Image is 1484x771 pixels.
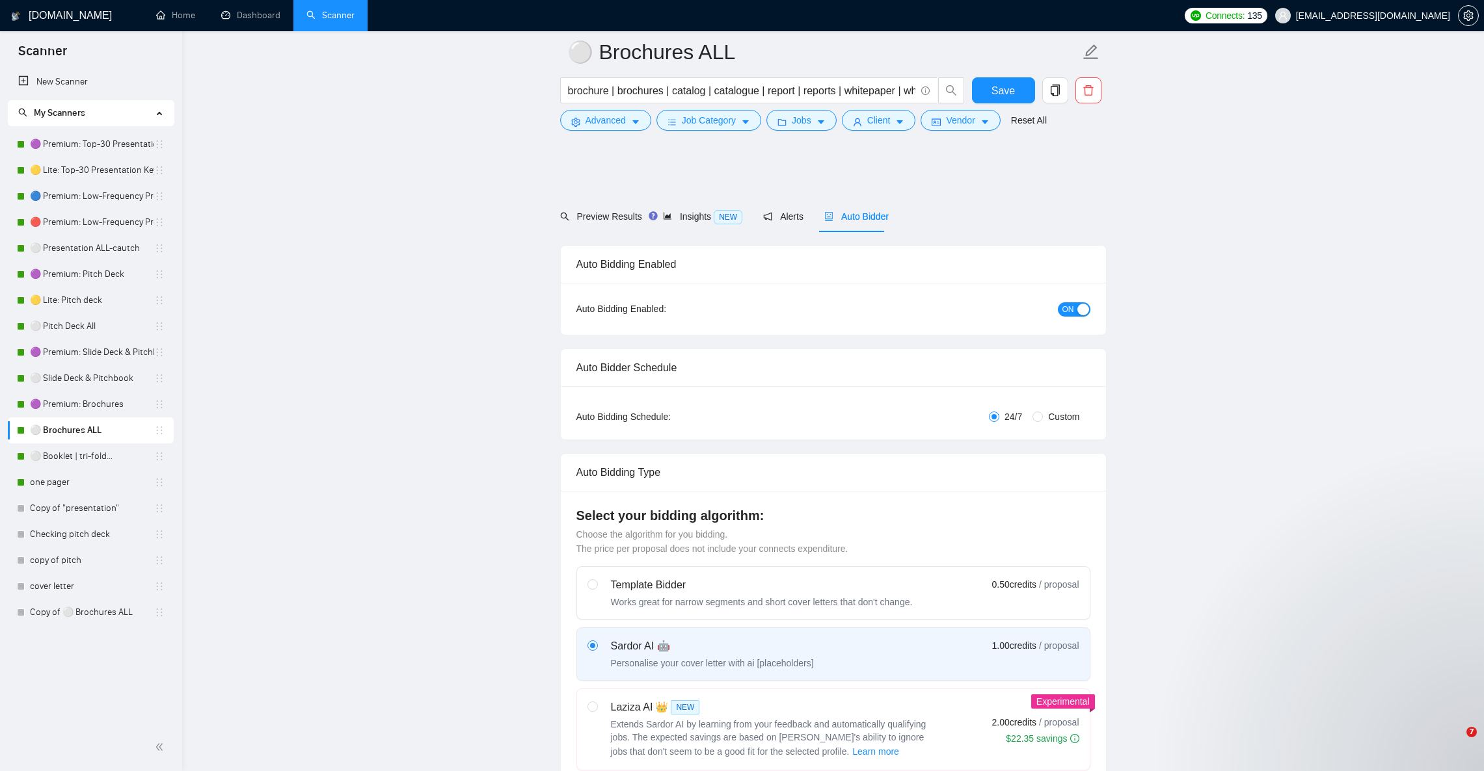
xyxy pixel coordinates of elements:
[932,117,941,127] span: idcard
[1247,8,1261,23] span: 135
[921,86,930,95] span: info-circle
[1062,302,1074,317] span: ON
[1011,113,1047,127] a: Reset All
[8,287,174,313] li: 🟡 Lite: Pitch deck
[154,191,165,202] span: holder
[766,110,837,131] button: folderJobscaret-down
[576,410,748,424] div: Auto Bidding Schedule:
[221,10,280,21] a: dashboardDashboard
[154,139,165,150] span: holder
[1206,8,1245,23] span: Connects:
[611,638,814,654] div: Sardor AI 🤖
[154,477,165,488] span: holder
[306,10,355,21] a: searchScanner
[824,211,889,222] span: Auto Bidder
[611,595,913,608] div: Works great for narrow segments and short cover letters that don't change.
[631,117,640,127] span: caret-down
[155,740,168,753] span: double-left
[30,599,154,625] a: Copy of ⚪ Brochures ALL
[154,165,165,176] span: holder
[30,131,154,157] a: 🟣 Premium: Top-30 Presentation Keywords
[154,581,165,592] span: holder
[824,212,833,221] span: robot
[663,211,672,220] span: area-chart
[154,217,165,228] span: holder
[154,269,165,280] span: holder
[30,443,154,469] a: ⚪ Booklet | tri-fold...
[30,209,154,235] a: 🔴 Premium: Low-Frequency Presentations
[30,287,154,313] a: 🟡 Lite: Pitch deck
[154,243,165,254] span: holder
[18,107,85,118] span: My Scanners
[154,347,165,358] span: holder
[154,399,165,410] span: holder
[8,42,77,69] span: Scanner
[1039,578,1079,591] span: / proposal
[30,313,154,339] a: ⚪ Pitch Deck All
[763,212,772,221] span: notification
[30,183,154,209] a: 🔵 Premium: Low-Frequency Presentations
[576,349,1090,386] div: Auto Bidder Schedule
[8,157,174,183] li: 🟡 Lite: Top-30 Presentation Keywords
[1191,10,1201,21] img: upwork-logo.png
[156,10,195,21] a: homeHome
[1039,639,1079,652] span: / proposal
[576,246,1090,283] div: Auto Bidding Enabled
[1039,716,1079,729] span: / proposal
[18,108,27,117] span: search
[1036,696,1090,707] span: Experimental
[576,302,748,316] div: Auto Bidding Enabled:
[30,339,154,365] a: 🟣 Premium: Slide Deck & Pitchbook
[853,117,862,127] span: user
[611,657,814,670] div: Personalise your cover letter with ai [placeholders]
[571,117,580,127] span: setting
[30,573,154,599] a: cover letter
[30,157,154,183] a: 🟡 Lite: Top-30 Presentation Keywords
[1458,10,1479,21] a: setting
[154,321,165,332] span: holder
[792,113,811,127] span: Jobs
[663,211,742,222] span: Insights
[611,577,913,593] div: Template Bidder
[8,131,174,157] li: 🟣 Premium: Top-30 Presentation Keywords
[777,117,787,127] span: folder
[560,211,642,222] span: Preview Results
[154,451,165,462] span: holder
[8,365,174,391] li: ⚪ Slide Deck & Pitchbook
[1466,727,1477,737] span: 7
[1278,11,1288,20] span: user
[895,117,904,127] span: caret-down
[1006,732,1079,745] div: $22.35 savings
[992,577,1036,592] span: 0.50 credits
[568,83,915,99] input: Search Freelance Jobs...
[999,410,1027,424] span: 24/7
[946,113,975,127] span: Vendor
[763,211,803,222] span: Alerts
[611,699,936,715] div: Laziza AI
[816,117,826,127] span: caret-down
[611,719,926,757] span: Extends Sardor AI by learning from your feedback and automatically qualifying jobs. The expected ...
[576,529,848,554] span: Choose the algorithm for you bidding. The price per proposal does not include your connects expen...
[992,638,1036,653] span: 1.00 credits
[992,715,1036,729] span: 2.00 credits
[30,469,154,495] a: one pager
[154,373,165,384] span: holder
[852,744,899,759] span: Learn more
[8,391,174,417] li: 🟣 Premium: Brochures
[1070,734,1079,743] span: info-circle
[30,547,154,573] a: copy of pitch
[1075,77,1101,103] button: delete
[1458,5,1479,26] button: setting
[8,521,174,547] li: Checking pitch deck
[34,107,85,118] span: My Scanners
[154,529,165,540] span: holder
[11,6,20,27] img: logo
[980,117,990,127] span: caret-down
[671,700,699,714] span: NEW
[1083,44,1100,60] span: edit
[867,113,891,127] span: Client
[576,454,1090,491] div: Auto Bidding Type
[586,113,626,127] span: Advanced
[1076,85,1101,96] span: delete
